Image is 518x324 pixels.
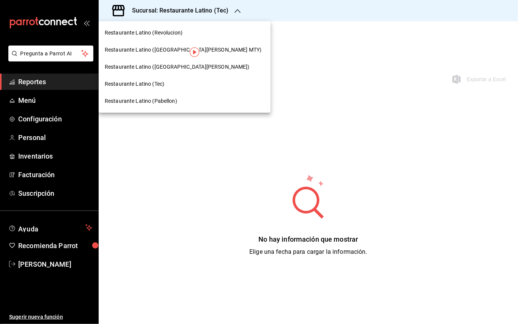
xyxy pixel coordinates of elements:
[105,80,164,88] span: Restaurante Latino (Tec)
[105,63,250,71] span: Restaurante Latino ([GEOGRAPHIC_DATA][PERSON_NAME])
[99,75,271,93] div: Restaurante Latino (Tec)
[99,93,271,110] div: Restaurante Latino (Pabellon)
[99,24,271,41] div: Restaurante Latino (Revolucion)
[105,97,177,105] span: Restaurante Latino (Pabellon)
[105,29,183,37] span: Restaurante Latino (Revolucion)
[99,58,271,75] div: Restaurante Latino ([GEOGRAPHIC_DATA][PERSON_NAME])
[190,47,199,57] img: Tooltip marker
[105,46,261,54] span: Restaurante Latino ([GEOGRAPHIC_DATA][PERSON_NAME] MTY)
[99,41,271,58] div: Restaurante Latino ([GEOGRAPHIC_DATA][PERSON_NAME] MTY)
